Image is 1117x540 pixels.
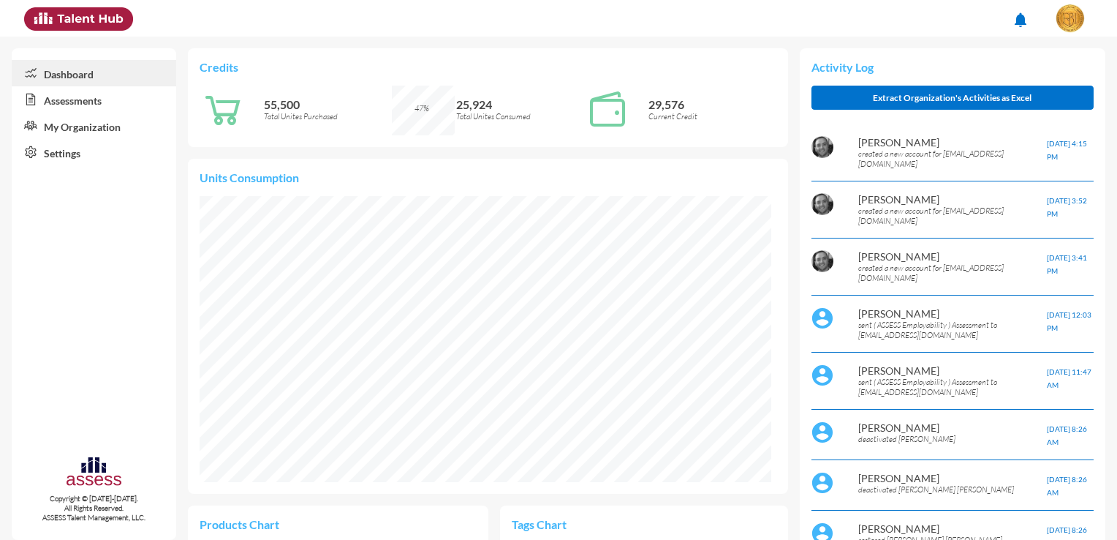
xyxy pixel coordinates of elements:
p: [PERSON_NAME] [858,522,1046,535]
p: Credits [200,60,776,74]
img: default%20profile%20image.svg [811,472,833,494]
span: [DATE] 8:26 AM [1047,475,1087,497]
p: deactivated [PERSON_NAME] [858,434,1046,444]
p: Total Unites Purchased [264,111,392,121]
p: Tags Chart [512,517,644,531]
span: 47% [414,103,429,113]
p: [PERSON_NAME] [858,421,1046,434]
button: Extract Organization's Activities as Excel [811,86,1094,110]
p: sent ( ASSESS Employability ) Assessment to [EMAIL_ADDRESS][DOMAIN_NAME] [858,320,1046,340]
mat-icon: notifications [1012,11,1029,29]
p: Current Credit [648,111,776,121]
img: AOh14GigaHH8sHFAKTalDol_Rto9g2wtRCd5DeEZ-VfX2Q [811,136,833,158]
p: sent ( ASSESS Employability ) Assessment to [EMAIL_ADDRESS][DOMAIN_NAME] [858,377,1046,397]
span: [DATE] 11:47 AM [1047,367,1091,389]
p: Products Chart [200,517,338,531]
img: AOh14GigaHH8sHFAKTalDol_Rto9g2wtRCd5DeEZ-VfX2Q [811,250,833,272]
p: [PERSON_NAME] [858,193,1046,206]
span: [DATE] 3:41 PM [1047,253,1087,275]
p: [PERSON_NAME] [858,250,1046,263]
span: [DATE] 8:26 AM [1047,424,1087,446]
span: [DATE] 3:52 PM [1047,196,1087,218]
img: default%20profile%20image.svg [811,307,833,329]
p: 25,924 [456,97,584,111]
p: Copyright © [DATE]-[DATE]. All Rights Reserved. ASSESS Talent Management, LLC. [12,494,176,522]
img: default%20profile%20image.svg [811,421,833,443]
p: created a new account for [EMAIL_ADDRESS][DOMAIN_NAME] [858,263,1046,283]
a: My Organization [12,113,176,139]
p: deactivated [PERSON_NAME] [PERSON_NAME] [858,484,1046,495]
p: Units Consumption [200,170,776,184]
p: [PERSON_NAME] [858,364,1046,377]
p: created a new account for [EMAIL_ADDRESS][DOMAIN_NAME] [858,206,1046,226]
img: default%20profile%20image.svg [811,364,833,386]
p: [PERSON_NAME] [858,136,1046,149]
p: [PERSON_NAME] [858,472,1046,484]
p: 29,576 [648,97,776,111]
p: created a new account for [EMAIL_ADDRESS][DOMAIN_NAME] [858,149,1046,169]
a: Assessments [12,86,176,113]
a: Settings [12,139,176,165]
img: AOh14GigaHH8sHFAKTalDol_Rto9g2wtRCd5DeEZ-VfX2Q [811,193,833,215]
span: [DATE] 12:03 PM [1047,310,1091,332]
p: 55,500 [264,97,392,111]
p: Total Unites Consumed [456,111,584,121]
p: [PERSON_NAME] [858,307,1046,320]
p: Activity Log [811,60,1094,74]
span: [DATE] 4:15 PM [1047,139,1087,161]
img: assesscompany-logo.png [65,455,123,491]
a: Dashboard [12,60,176,86]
